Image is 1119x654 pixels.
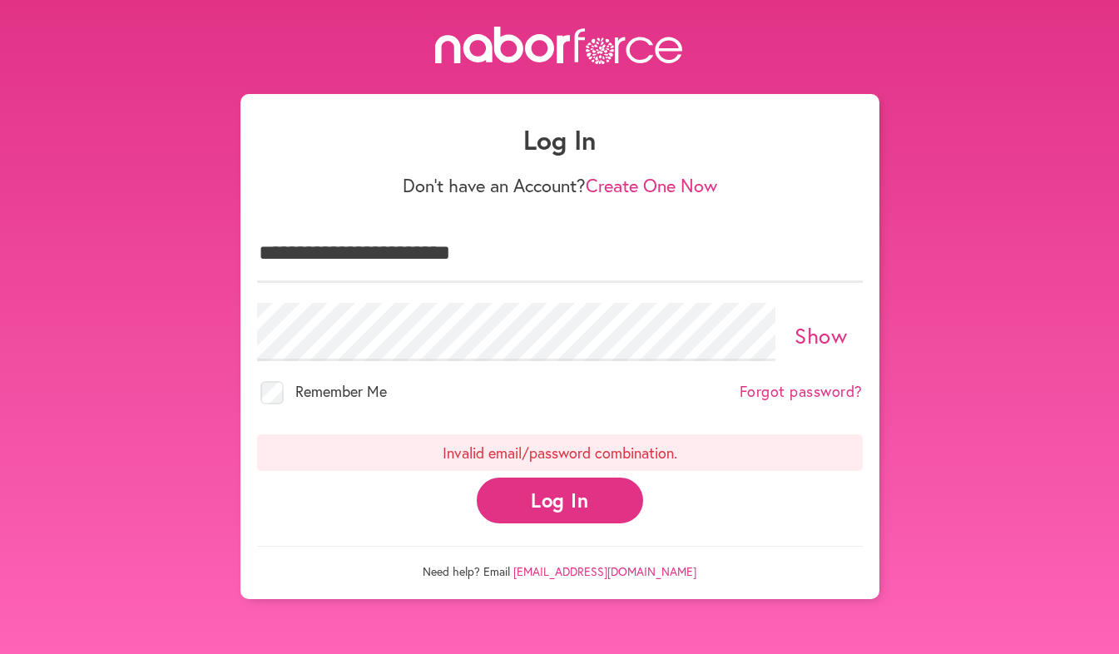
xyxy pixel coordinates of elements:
p: Invalid email/password combination. [257,434,863,471]
span: Remember Me [295,381,387,401]
a: Forgot password? [740,383,863,401]
h1: Log In [257,124,863,156]
a: [EMAIL_ADDRESS][DOMAIN_NAME] [513,563,696,579]
a: Show [795,321,847,349]
button: Log In [477,478,643,523]
p: Don't have an Account? [257,175,863,196]
a: Create One Now [586,173,717,197]
p: Need help? Email [257,546,863,579]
